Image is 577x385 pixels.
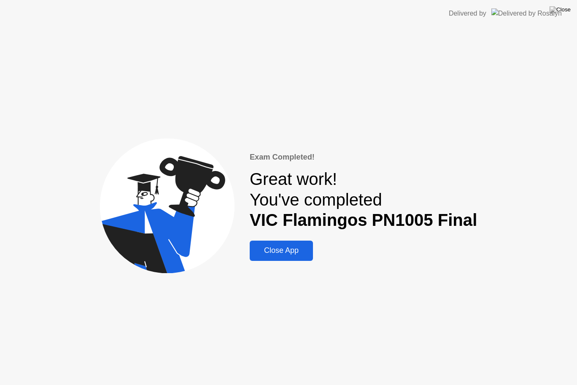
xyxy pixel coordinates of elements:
[252,246,310,255] div: Close App
[250,169,477,230] div: Great work! You've completed
[550,6,571,13] img: Close
[250,211,477,230] b: VIC Flamingos PN1005 Final
[491,8,562,18] img: Delivered by Rosalyn
[449,8,486,19] div: Delivered by
[250,151,477,163] div: Exam Completed!
[250,241,313,261] button: Close App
